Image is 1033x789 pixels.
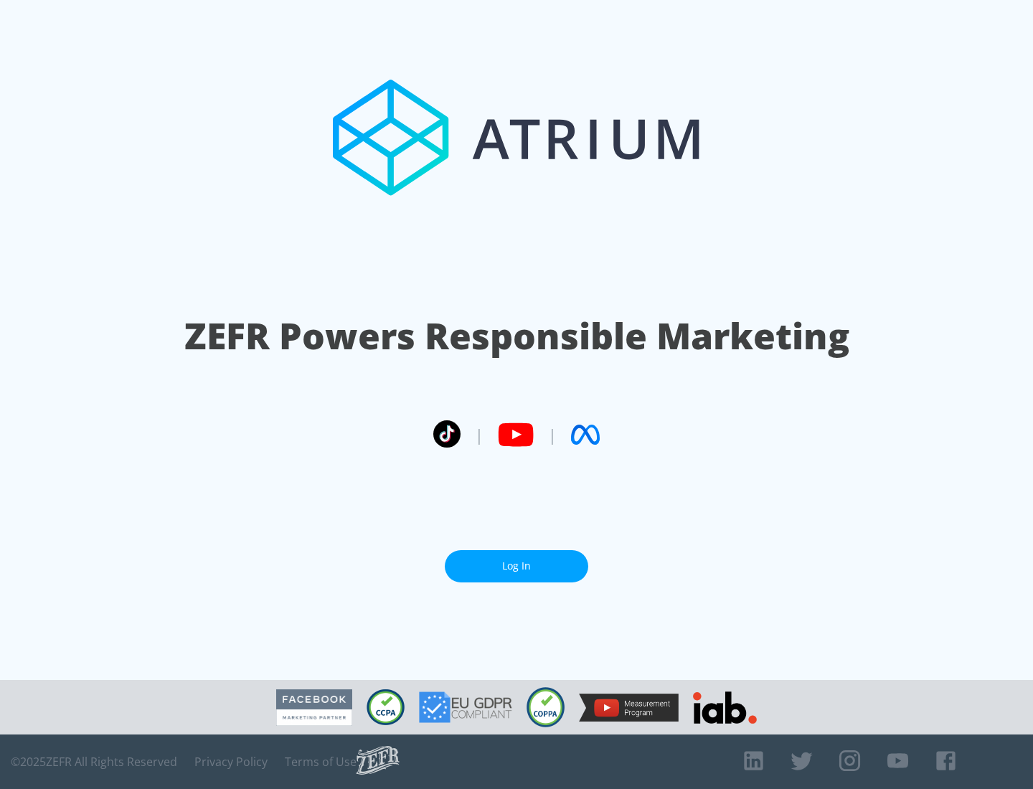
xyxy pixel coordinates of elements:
a: Privacy Policy [194,755,268,769]
img: IAB [693,691,757,724]
img: GDPR Compliant [419,691,512,723]
img: CCPA Compliant [367,689,405,725]
span: | [475,424,484,445]
img: YouTube Measurement Program [579,694,679,722]
span: | [548,424,557,445]
img: COPPA Compliant [527,687,565,727]
span: © 2025 ZEFR All Rights Reserved [11,755,177,769]
a: Terms of Use [285,755,357,769]
a: Log In [445,550,588,582]
img: Facebook Marketing Partner [276,689,352,726]
h1: ZEFR Powers Responsible Marketing [184,311,849,361]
